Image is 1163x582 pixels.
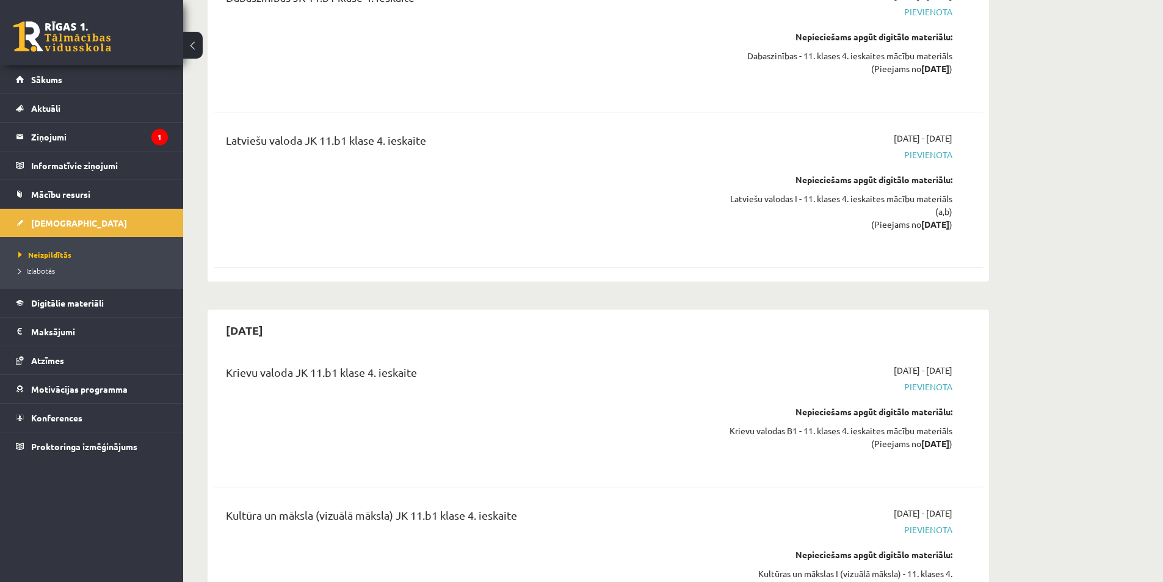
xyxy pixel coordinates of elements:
a: Motivācijas programma [16,375,168,403]
span: [DATE] - [DATE] [894,132,952,145]
span: Neizpildītās [18,250,71,260]
legend: Informatīvie ziņojumi [31,151,168,180]
div: Nepieciešams apgūt digitālo materiālu: [722,31,952,43]
span: [DEMOGRAPHIC_DATA] [31,217,127,228]
span: Motivācijas programma [31,384,128,395]
span: Sākums [31,74,62,85]
a: Aktuāli [16,94,168,122]
a: Neizpildītās [18,249,171,260]
span: Proktoringa izmēģinājums [31,441,137,452]
i: 1 [151,129,168,145]
div: Dabaszinības - 11. klases 4. ieskaites mācību materiāls (Pieejams no ) [722,49,952,75]
div: Latviešu valodas I - 11. klases 4. ieskaites mācību materiāls (a,b) (Pieejams no ) [722,192,952,231]
strong: [DATE] [921,219,949,230]
div: Krievu valoda JK 11.b1 klase 4. ieskaite [226,364,704,387]
legend: Maksājumi [31,318,168,346]
div: Krievu valodas B1 - 11. klases 4. ieskaites mācību materiāls (Pieejams no ) [722,424,952,450]
a: Konferences [16,404,168,432]
a: Digitālie materiāli [16,289,168,317]
a: [DEMOGRAPHIC_DATA] [16,209,168,237]
div: Nepieciešams apgūt digitālo materiālu: [722,548,952,561]
span: Pievienota [722,5,952,18]
span: Pievienota [722,380,952,393]
span: Konferences [31,412,82,423]
a: Maksājumi [16,318,168,346]
div: Nepieciešams apgūt digitālo materiālu: [722,406,952,418]
a: Proktoringa izmēģinājums [16,432,168,460]
span: Aktuāli [31,103,60,114]
a: Rīgas 1. Tālmācības vidusskola [13,21,111,52]
a: Ziņojumi1 [16,123,168,151]
strong: [DATE] [921,438,949,449]
span: Atzīmes [31,355,64,366]
span: Mācību resursi [31,189,90,200]
div: Latviešu valoda JK 11.b1 klase 4. ieskaite [226,132,704,155]
span: Pievienota [722,148,952,161]
a: Mācību resursi [16,180,168,208]
span: Pievienota [722,523,952,536]
h2: [DATE] [214,316,275,344]
legend: Ziņojumi [31,123,168,151]
a: Informatīvie ziņojumi [16,151,168,180]
div: Nepieciešams apgūt digitālo materiālu: [722,173,952,186]
span: Izlabotās [18,266,55,275]
span: Digitālie materiāli [31,297,104,308]
a: Atzīmes [16,346,168,374]
a: Sākums [16,65,168,93]
div: Kultūra un māksla (vizuālā māksla) JK 11.b1 klase 4. ieskaite [226,507,704,529]
strong: [DATE] [921,63,949,74]
a: Izlabotās [18,265,171,276]
span: [DATE] - [DATE] [894,364,952,377]
span: [DATE] - [DATE] [894,507,952,520]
